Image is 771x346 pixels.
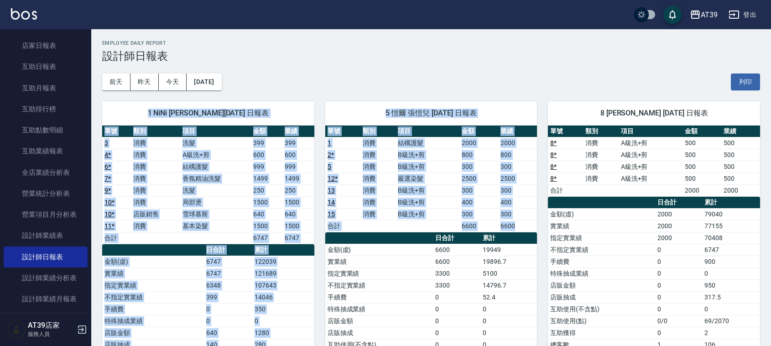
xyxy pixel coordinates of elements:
td: 消費 [131,173,181,184]
td: B級洗+剪 [396,161,459,173]
td: 640 [251,208,282,220]
a: 互助業績報表 [4,141,88,162]
td: 6600 [433,256,480,267]
th: 單號 [325,126,360,137]
a: 互助點數明細 [4,120,88,141]
td: 店販金額 [325,315,433,327]
td: 0 [655,303,702,315]
td: 800 [498,149,537,161]
td: 600 [251,149,282,161]
td: 消費 [360,208,396,220]
td: 121689 [252,267,314,279]
button: [DATE] [187,73,221,90]
a: 14 [328,199,335,206]
td: 0 [480,303,537,315]
button: save [663,5,682,24]
td: 嚴選染髮 [396,173,459,184]
th: 金額 [251,126,282,137]
td: 399 [251,137,282,149]
td: 6747 [251,232,282,244]
td: 6747 [282,232,314,244]
button: AT39 [686,5,721,24]
td: 14046 [252,291,314,303]
td: 300 [498,161,537,173]
td: 洗髮 [180,184,251,196]
td: 69/2070 [702,315,760,327]
td: 消費 [131,149,181,161]
td: 0 [702,303,760,315]
td: 手續費 [325,291,433,303]
table: a dense table [548,126,760,197]
img: Logo [11,8,37,20]
td: 999 [251,161,282,173]
td: 6600 [459,220,498,232]
td: 400 [459,196,498,208]
td: 350 [252,303,314,315]
th: 類別 [131,126,181,137]
td: 指定實業績 [548,232,655,244]
td: 500 [721,137,760,149]
span: 5 愷爾 張愷兒 [DATE] 日報表 [336,109,526,118]
td: B級洗+剪 [396,208,459,220]
td: 指定實業績 [102,279,204,291]
td: 250 [282,184,314,196]
td: 0 [252,315,314,327]
th: 項目 [396,126,459,137]
td: 500 [682,161,721,173]
td: 300 [459,184,498,196]
h2: Employee Daily Report [102,40,760,46]
td: 6747 [204,256,252,267]
td: 2000 [655,208,702,220]
td: 手續費 [102,303,204,315]
td: 300 [459,161,498,173]
a: 店家日報表 [4,35,88,56]
td: 250 [251,184,282,196]
td: 399 [204,291,252,303]
td: 399 [282,137,314,149]
td: 317.5 [702,291,760,303]
td: 不指定實業績 [102,291,204,303]
td: 19896.7 [480,256,537,267]
td: 6600 [498,220,537,232]
a: 設計師業績月報表 [4,288,88,309]
td: 互助使用(不含點) [548,303,655,315]
a: 營業統計分析表 [4,183,88,204]
td: 1280 [252,327,314,339]
td: 香氛精油洗髮 [180,173,251,184]
th: 金額 [459,126,498,137]
td: 局部燙 [180,196,251,208]
td: 0 [433,303,480,315]
td: 77155 [702,220,760,232]
td: 2000 [721,184,760,196]
td: 消費 [131,137,181,149]
th: 金額 [682,126,721,137]
td: B級洗+剪 [396,196,459,208]
td: 消費 [360,149,396,161]
td: 122039 [252,256,314,267]
span: 8 [PERSON_NAME] [DATE] 日報表 [559,109,749,118]
a: 15 [328,210,335,218]
p: 服務人員 [28,330,74,338]
td: 300 [498,208,537,220]
a: 互助排行榜 [4,99,88,120]
td: 2 [702,327,760,339]
td: 107643 [252,279,314,291]
td: 0 [480,315,537,327]
td: A級洗+剪 [180,149,251,161]
td: 不指定實業績 [548,244,655,256]
th: 業績 [282,126,314,137]
td: 2000 [655,220,702,232]
td: 合計 [325,220,360,232]
td: 1500 [282,220,314,232]
a: 設計師業績分析表 [4,267,88,288]
td: 6348 [204,279,252,291]
td: 0 [433,327,480,339]
a: 1 [328,139,331,147]
td: A級洗+剪 [619,161,682,173]
td: 640 [204,327,252,339]
td: 不指定實業績 [325,279,433,291]
td: 0 [433,315,480,327]
a: 設計師抽成報表 [4,309,88,330]
td: 950 [702,279,760,291]
td: 互助使用(點) [548,315,655,327]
